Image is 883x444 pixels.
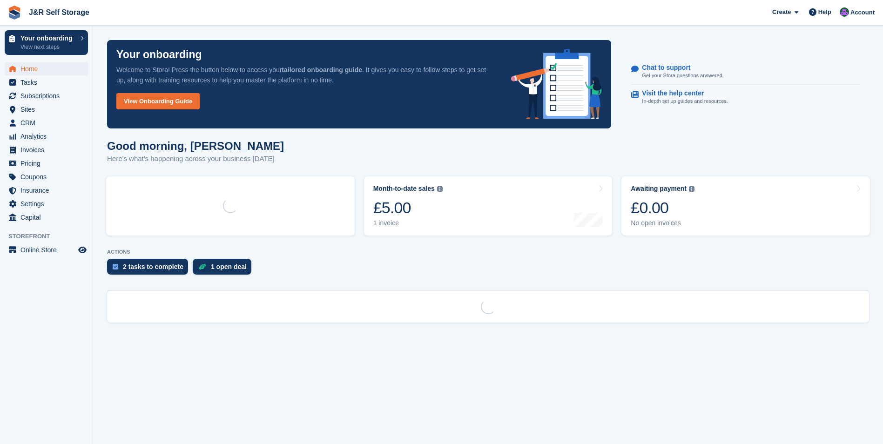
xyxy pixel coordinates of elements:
[5,116,88,129] a: menu
[193,259,256,279] a: 1 open deal
[20,35,76,41] p: Your onboarding
[5,143,88,156] a: menu
[511,49,602,119] img: onboarding-info-6c161a55d2c0e0a8cae90662b2fe09162a5109e8cc188191df67fb4f79e88e88.svg
[437,186,443,192] img: icon-info-grey-7440780725fd019a000dd9b08b2336e03edf1995a4989e88bcd33f0948082b44.svg
[113,264,118,269] img: task-75834270c22a3079a89374b754ae025e5fb1db73e45f91037f5363f120a921f8.svg
[631,219,694,227] div: No open invoices
[373,185,435,193] div: Month-to-date sales
[107,249,869,255] p: ACTIONS
[642,97,728,105] p: In-depth set up guides and resources.
[20,211,76,224] span: Capital
[282,66,362,74] strong: tailored onboarding guide
[20,89,76,102] span: Subscriptions
[5,211,88,224] a: menu
[20,130,76,143] span: Analytics
[5,76,88,89] a: menu
[107,140,284,152] h1: Good morning, [PERSON_NAME]
[116,93,200,109] a: View Onboarding Guide
[20,184,76,197] span: Insurance
[198,263,206,270] img: deal-1b604bf984904fb50ccaf53a9ad4b4a5d6e5aea283cecdc64d6e3604feb123c2.svg
[5,197,88,210] a: menu
[5,89,88,102] a: menu
[373,219,443,227] div: 1 invoice
[364,176,613,235] a: Month-to-date sales £5.00 1 invoice
[123,263,183,270] div: 2 tasks to complete
[7,6,21,20] img: stora-icon-8386f47178a22dfd0bd8f6a31ec36ba5ce8667c1dd55bd0f319d3a0aa187defe.svg
[631,85,860,110] a: Visit the help center In-depth set up guides and resources.
[621,176,870,235] a: Awaiting payment £0.00 No open invoices
[107,154,284,164] p: Here's what's happening across your business [DATE]
[5,62,88,75] a: menu
[373,198,443,217] div: £5.00
[5,184,88,197] a: menu
[642,72,723,80] p: Get your Stora questions answered.
[211,263,247,270] div: 1 open deal
[642,89,721,97] p: Visit the help center
[5,30,88,55] a: Your onboarding View next steps
[20,62,76,75] span: Home
[689,186,694,192] img: icon-info-grey-7440780725fd019a000dd9b08b2336e03edf1995a4989e88bcd33f0948082b44.svg
[20,170,76,183] span: Coupons
[631,59,860,85] a: Chat to support Get your Stora questions answered.
[5,157,88,170] a: menu
[5,103,88,116] a: menu
[107,259,193,279] a: 2 tasks to complete
[77,244,88,256] a: Preview store
[631,198,694,217] div: £0.00
[116,49,202,60] p: Your onboarding
[20,143,76,156] span: Invoices
[20,116,76,129] span: CRM
[5,170,88,183] a: menu
[5,243,88,256] a: menu
[20,76,76,89] span: Tasks
[642,64,716,72] p: Chat to support
[8,232,93,241] span: Storefront
[631,185,687,193] div: Awaiting payment
[20,103,76,116] span: Sites
[5,130,88,143] a: menu
[116,65,496,85] p: Welcome to Stora! Press the button below to access your . It gives you easy to follow steps to ge...
[20,43,76,51] p: View next steps
[25,5,93,20] a: J&R Self Storage
[20,197,76,210] span: Settings
[772,7,791,17] span: Create
[818,7,831,17] span: Help
[840,7,849,17] img: Jordan Mahmood
[850,8,875,17] span: Account
[20,243,76,256] span: Online Store
[20,157,76,170] span: Pricing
